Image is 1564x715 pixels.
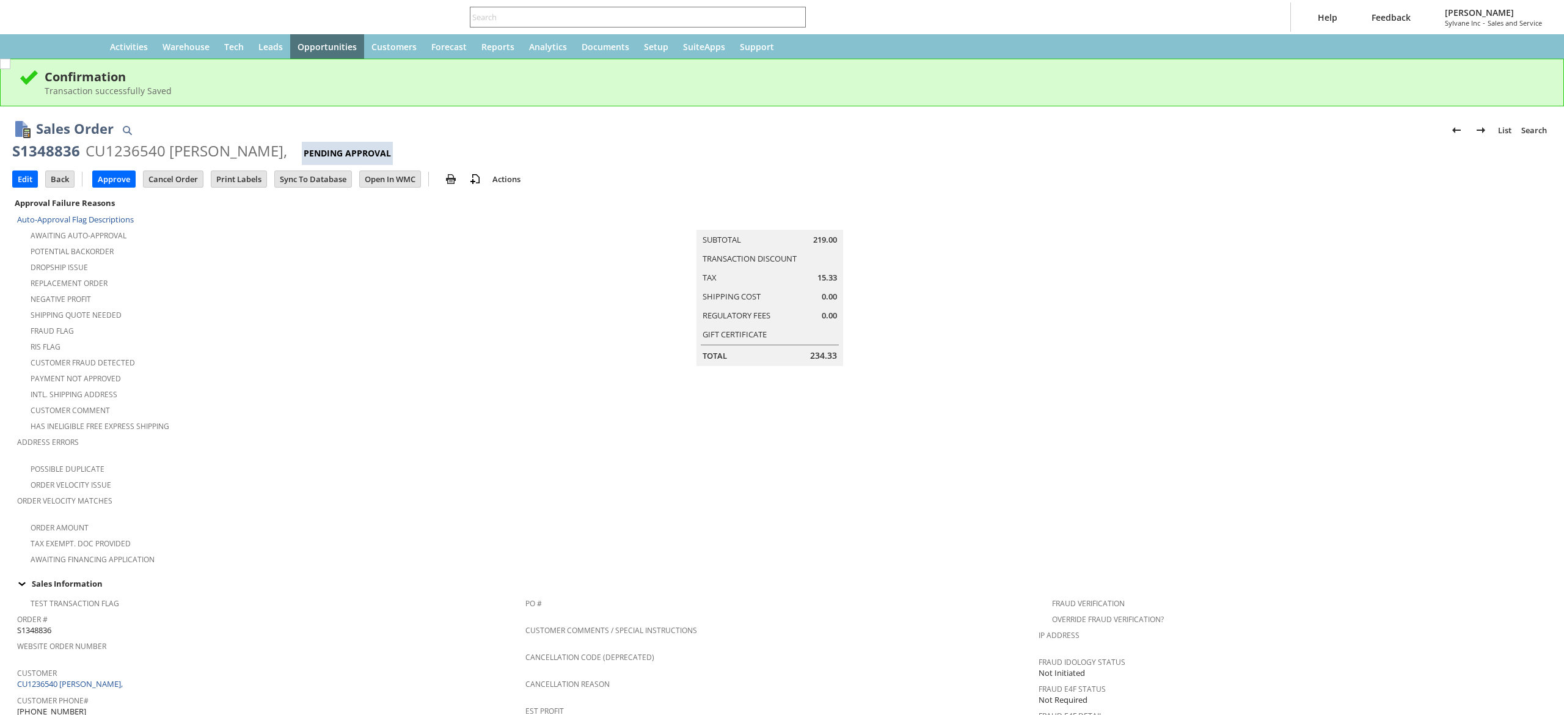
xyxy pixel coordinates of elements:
[31,480,111,490] a: Order Velocity Issue
[31,262,88,273] a: Dropship Issue
[1039,657,1125,667] a: Fraud Idology Status
[17,695,89,706] a: Customer Phone#
[789,10,803,24] svg: Search
[696,210,843,230] caption: Summary
[44,34,73,59] div: Shortcuts
[217,34,251,59] a: Tech
[637,34,676,59] a: Setup
[12,576,1547,592] div: Sales Information
[31,294,91,304] a: Negative Profit
[574,34,637,59] a: Documents
[12,141,80,161] div: S1348836
[31,389,117,400] a: Intl. Shipping Address
[1052,598,1125,609] a: Fraud Verification
[740,41,774,53] span: Support
[817,272,837,284] span: 15.33
[298,41,357,53] span: Opportunities
[1372,12,1411,23] span: Feedback
[31,464,104,474] a: Possible Duplicate
[31,326,74,336] a: Fraud Flag
[1516,120,1552,140] a: Search
[31,405,110,416] a: Customer Comment
[15,34,44,59] a: Recent Records
[810,350,837,362] span: 234.33
[1039,667,1085,679] span: Not Initiated
[1445,7,1542,18] span: [PERSON_NAME]
[703,291,761,302] a: Shipping Cost
[275,171,351,187] input: Sync To Database
[813,234,837,246] span: 219.00
[22,39,37,54] svg: Recent Records
[703,310,770,321] a: Regulatory Fees
[211,171,266,187] input: Print Labels
[31,538,131,549] a: Tax Exempt. Doc Provided
[251,34,290,59] a: Leads
[1488,18,1542,28] span: Sales and Service
[45,85,1545,97] div: Transaction successfully Saved
[31,246,114,257] a: Potential Backorder
[703,329,767,340] a: Gift Certificate
[444,172,458,186] img: print.svg
[644,41,668,53] span: Setup
[1052,614,1164,625] a: Override Fraud Verification?
[703,350,727,361] a: Total
[120,123,134,137] img: Quick Find
[86,141,287,161] div: CU1236540 [PERSON_NAME],
[360,171,420,187] input: Open In WMC
[17,214,134,225] a: Auto-Approval Flag Descriptions
[31,522,89,533] a: Order Amount
[1474,123,1488,137] img: Next
[703,253,797,264] a: Transaction Discount
[36,119,114,139] h1: Sales Order
[822,291,837,302] span: 0.00
[31,358,135,368] a: Customer Fraud Detected
[31,373,121,384] a: Payment not approved
[1449,123,1464,137] img: Previous
[31,310,122,320] a: Shipping Quote Needed
[17,496,112,506] a: Order Velocity Matches
[17,678,126,689] a: CU1236540 [PERSON_NAME],
[110,41,148,53] span: Activities
[424,34,474,59] a: Forecast
[431,41,467,53] span: Forecast
[470,10,789,24] input: Search
[488,174,525,185] a: Actions
[93,171,135,187] input: Approve
[703,272,717,283] a: Tax
[302,142,393,165] div: Pending Approval
[290,34,364,59] a: Opportunities
[224,41,244,53] span: Tech
[1039,684,1106,694] a: Fraud E4F Status
[17,614,48,625] a: Order #
[676,34,733,59] a: SuiteApps
[525,679,610,689] a: Cancellation Reason
[525,598,542,609] a: PO #
[1445,18,1480,28] span: Sylvane Inc
[525,652,654,662] a: Cancellation Code (deprecated)
[31,598,119,609] a: Test Transaction Flag
[17,641,106,651] a: Website Order Number
[103,34,155,59] a: Activities
[1493,120,1516,140] a: List
[582,41,629,53] span: Documents
[17,625,51,636] span: S1348836
[17,437,79,447] a: Address Errors
[31,554,155,565] a: Awaiting Financing Application
[12,576,1552,592] td: Sales Information
[81,39,95,54] svg: Home
[45,68,1545,85] div: Confirmation
[258,41,283,53] span: Leads
[371,41,417,53] span: Customers
[522,34,574,59] a: Analytics
[733,34,781,59] a: Support
[144,171,203,187] input: Cancel Order
[13,171,37,187] input: Edit
[46,171,74,187] input: Back
[1039,630,1080,640] a: IP Address
[31,421,169,431] a: Has Ineligible Free Express Shipping
[31,342,60,352] a: RIS flag
[703,234,741,245] a: Subtotal
[474,34,522,59] a: Reports
[364,34,424,59] a: Customers
[163,41,210,53] span: Warehouse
